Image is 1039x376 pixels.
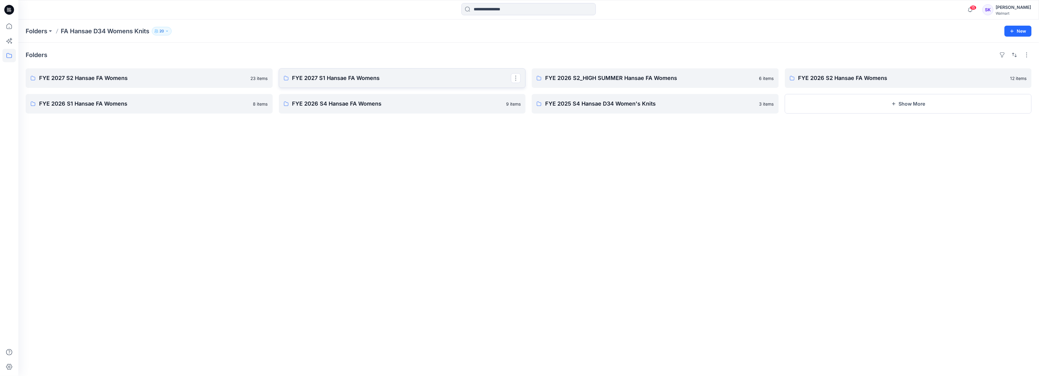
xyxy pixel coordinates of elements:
[970,5,977,10] span: 15
[292,74,511,82] p: FYE 2027 S1 Hansae FA Womens
[159,28,164,34] p: 20
[253,101,268,107] p: 8 items
[545,99,756,108] p: FYE 2025 S4 Hansae D34 Women's Knits
[39,99,250,108] p: FYE 2026 S1 Hansae FA Womens
[785,94,1032,114] button: Show More
[798,74,1007,82] p: FYE 2026 S2 Hansae FA Womens
[1010,75,1027,81] p: 12 items
[759,101,774,107] p: 3 items
[152,27,172,35] button: 20
[1004,26,1032,37] button: New
[26,68,273,88] a: FYE 2027 S2 Hansae FA Womens23 items
[39,74,247,82] p: FYE 2027 S2 Hansae FA Womens
[785,68,1032,88] a: FYE 2026 S2 Hansae FA Womens12 items
[759,75,774,81] p: 6 items
[292,99,503,108] p: FYE 2026 S4 Hansae FA Womens
[506,101,521,107] p: 9 items
[251,75,268,81] p: 23 items
[996,11,1031,16] div: Walmart
[61,27,149,35] p: FA Hansae D34 Womens Knits
[26,94,273,114] a: FYE 2026 S1 Hansae FA Womens8 items
[279,94,526,114] a: FYE 2026 S4 Hansae FA Womens9 items
[996,4,1031,11] div: [PERSON_NAME]
[26,51,47,59] h4: Folders
[26,27,47,35] a: Folders
[532,94,779,114] a: FYE 2025 S4 Hansae D34 Women's Knits3 items
[982,4,993,15] div: SK
[532,68,779,88] a: FYE 2026 S2_HIGH SUMMER Hansae FA Womens6 items
[279,68,526,88] a: FYE 2027 S1 Hansae FA Womens
[545,74,756,82] p: FYE 2026 S2_HIGH SUMMER Hansae FA Womens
